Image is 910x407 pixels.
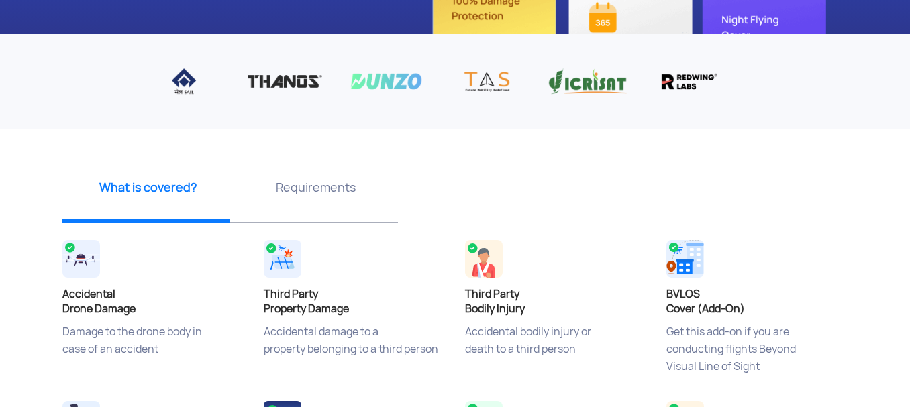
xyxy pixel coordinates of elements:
p: Accidental damage to a property belonging to a third person [264,323,445,390]
img: Dunzo [346,68,427,95]
img: Vicrisat [548,68,629,95]
img: Thanos Technologies [244,68,325,95]
img: IISCO Steel Plant [144,68,225,95]
p: Get this add-on if you are conducting flights Beyond Visual Line of Sight [666,323,848,390]
h4: Third Party Bodily Injury [465,287,646,316]
h4: Accidental Drone Damage [62,287,244,316]
p: Accidental bodily injury or death to a third person [465,323,646,390]
img: Redwing labs [649,68,730,95]
h4: BVLOS Cover (Add-On) [666,287,848,316]
p: Damage to the drone body in case of an accident [62,323,244,390]
p: What is covered? [69,179,227,196]
img: TAS [447,68,528,95]
h4: Third Party Property Damage [264,287,445,316]
img: AMOS [750,68,831,95]
p: Requirements [237,179,395,196]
